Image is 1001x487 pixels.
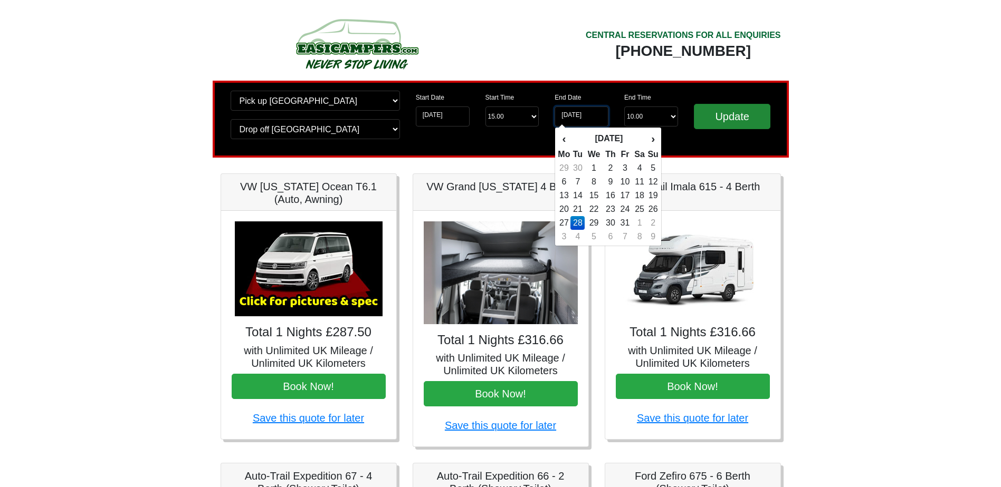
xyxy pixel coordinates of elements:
[619,221,767,316] img: Auto-trail Imala 615 - 4 Berth
[632,189,647,202] td: 18
[632,175,647,189] td: 11
[647,202,659,216] td: 26
[555,106,608,126] input: Return Date
[632,161,647,175] td: 4
[253,412,364,424] a: Save this quote for later
[618,230,632,244] td: 7
[647,175,659,189] td: 12
[618,148,632,161] th: Fr
[232,374,386,399] button: Book Now!
[637,412,748,424] a: Save this quote for later
[570,189,585,202] td: 14
[647,148,659,161] th: Su
[557,175,570,189] td: 6
[557,189,570,202] td: 13
[616,374,770,399] button: Book Now!
[616,180,770,193] h5: Auto-trail Imala 615 - 4 Berth
[603,175,618,189] td: 9
[632,216,647,230] td: 1
[570,216,585,230] td: 28
[603,202,618,216] td: 23
[557,130,570,148] th: ‹
[618,216,632,230] td: 31
[586,42,781,61] div: [PHONE_NUMBER]
[557,161,570,175] td: 29
[624,93,651,102] label: End Time
[647,230,659,244] td: 9
[647,130,659,148] th: ›
[647,216,659,230] td: 2
[632,230,647,244] td: 8
[485,93,514,102] label: Start Time
[585,161,603,175] td: 1
[647,189,659,202] td: 19
[416,106,470,126] input: Start Date
[603,189,618,202] td: 16
[585,189,603,202] td: 15
[632,148,647,161] th: Sa
[256,15,457,73] img: campers-checkout-logo.png
[232,180,386,206] h5: VW [US_STATE] Ocean T6.1 (Auto, Awning)
[618,161,632,175] td: 3
[424,333,578,348] h4: Total 1 Nights £316.66
[603,216,618,230] td: 30
[585,175,603,189] td: 8
[616,344,770,369] h5: with Unlimited UK Mileage / Unlimited UK Kilometers
[555,93,581,102] label: End Date
[232,325,386,340] h4: Total 1 Nights £287.50
[616,325,770,340] h4: Total 1 Nights £316.66
[570,202,585,216] td: 21
[557,148,570,161] th: Mo
[570,148,585,161] th: Tu
[570,175,585,189] td: 7
[416,93,444,102] label: Start Date
[232,344,386,369] h5: with Unlimited UK Mileage / Unlimited UK Kilometers
[585,148,603,161] th: We
[603,148,618,161] th: Th
[618,202,632,216] td: 24
[586,29,781,42] div: CENTRAL RESERVATIONS FOR ALL ENQUIRIES
[424,381,578,406] button: Book Now!
[694,104,771,129] input: Update
[424,221,578,324] img: VW Grand California 4 Berth
[585,202,603,216] td: 22
[424,352,578,377] h5: with Unlimited UK Mileage / Unlimited UK Kilometers
[585,216,603,230] td: 29
[424,180,578,193] h5: VW Grand [US_STATE] 4 Berth
[603,230,618,244] td: 6
[445,420,556,431] a: Save this quote for later
[235,221,383,316] img: VW California Ocean T6.1 (Auto, Awning)
[585,230,603,244] td: 5
[557,216,570,230] td: 27
[570,130,647,148] th: [DATE]
[603,161,618,175] td: 2
[557,230,570,244] td: 3
[647,161,659,175] td: 5
[632,202,647,216] td: 25
[618,175,632,189] td: 10
[618,189,632,202] td: 17
[570,230,585,244] td: 4
[570,161,585,175] td: 30
[557,202,570,216] td: 20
